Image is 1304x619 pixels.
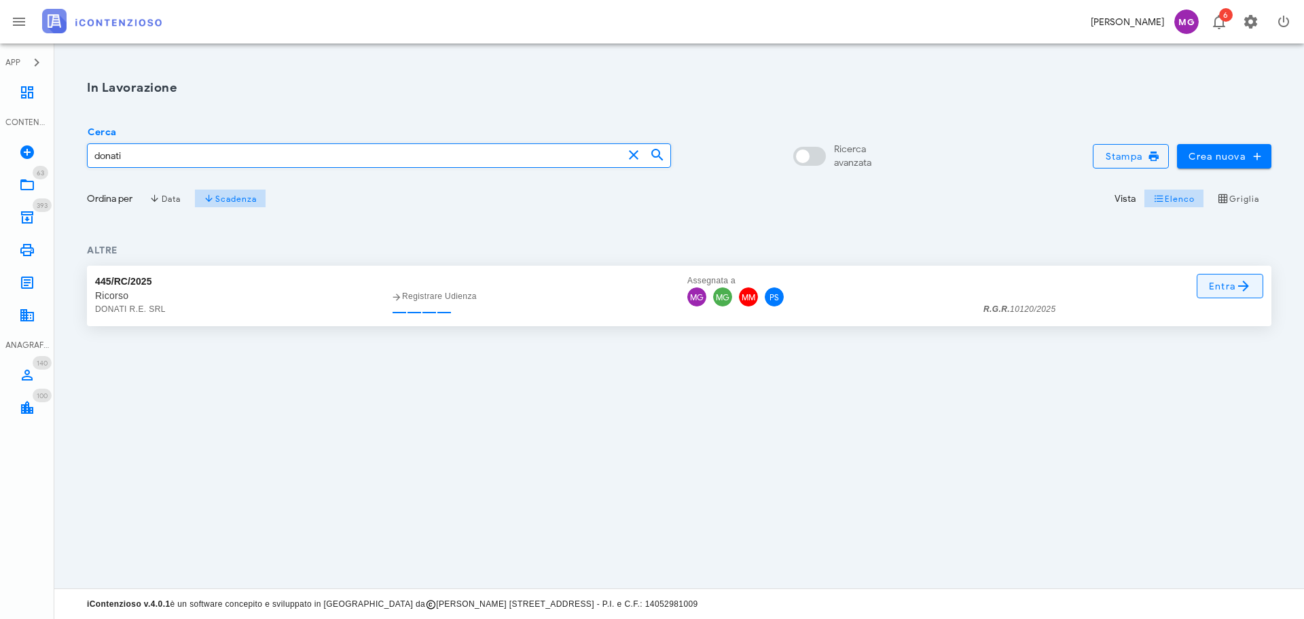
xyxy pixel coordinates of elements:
[687,274,967,287] div: Assegnata a
[739,287,758,306] span: MM
[626,147,642,163] button: clear icon
[195,189,266,208] button: Scadenza
[33,166,48,179] span: Distintivo
[1202,5,1235,38] button: Distintivo
[1210,189,1269,208] button: Griglia
[1093,144,1169,169] button: Stampa
[1188,150,1261,162] span: Crea nuova
[713,287,732,306] span: MG
[37,201,48,210] span: 393
[765,287,784,306] span: PS
[1219,8,1233,22] span: Distintivo
[1208,278,1252,294] span: Entra
[5,339,49,351] div: ANAGRAFICA
[1197,274,1264,298] a: Entra
[687,287,706,306] span: MG
[1144,189,1203,208] button: Elenco
[42,9,162,33] img: logo-text-2x.png
[983,302,1055,316] div: 10120/2025
[204,193,257,204] span: Scadenza
[1091,15,1164,29] div: [PERSON_NAME]
[33,198,52,212] span: Distintivo
[37,391,48,400] span: 100
[149,193,180,204] span: Data
[33,389,52,402] span: Distintivo
[1115,192,1136,206] div: Vista
[84,126,116,139] label: Cerca
[1170,5,1202,38] button: MG
[1218,193,1260,204] span: Griglia
[37,359,48,368] span: 140
[88,144,623,167] input: Cerca
[1177,144,1271,169] button: Crea nuova
[95,274,152,289] div: 445/RC/2025
[95,302,375,316] div: DONATI R.E. SRL
[87,192,132,206] div: Ordina per
[391,289,671,303] div: Registrare Udienza
[33,356,52,370] span: Distintivo
[1153,193,1195,204] span: Elenco
[141,189,189,208] button: Data
[1174,10,1199,34] span: MG
[834,143,871,170] div: Ricerca avanzata
[95,289,375,302] div: Ricorso
[87,243,1271,258] h4: Altre
[87,79,1271,97] h1: In Lavorazione
[1104,150,1157,162] span: Stampa
[5,116,49,128] div: CONTENZIOSO
[983,304,1010,314] strong: R.G.R.
[37,169,44,177] span: 63
[87,599,170,609] strong: iContenzioso v.4.0.1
